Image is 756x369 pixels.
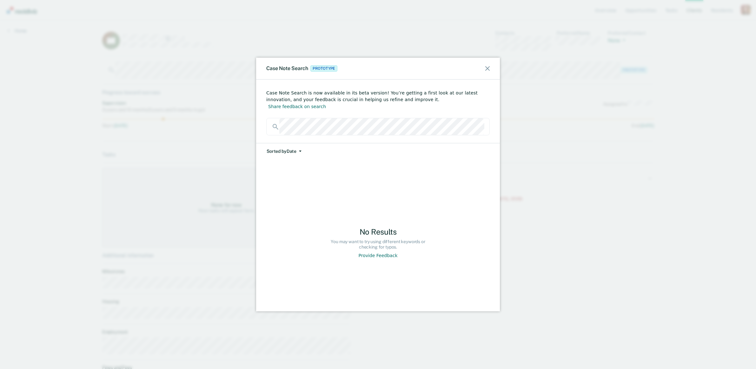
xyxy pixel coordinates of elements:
[330,252,426,259] button: Provide Feedback
[266,103,328,110] button: Share feedback on search
[330,239,426,250] div: You may want to try using different keywords or checking for typos.
[266,143,302,159] button: Sorted byDate
[330,227,426,236] div: No Results
[266,90,490,110] div: Case Note Search is now available in its beta version! You’re getting a first look at our latest ...
[310,65,337,72] span: Prototype
[266,65,339,72] div: Case Note Search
